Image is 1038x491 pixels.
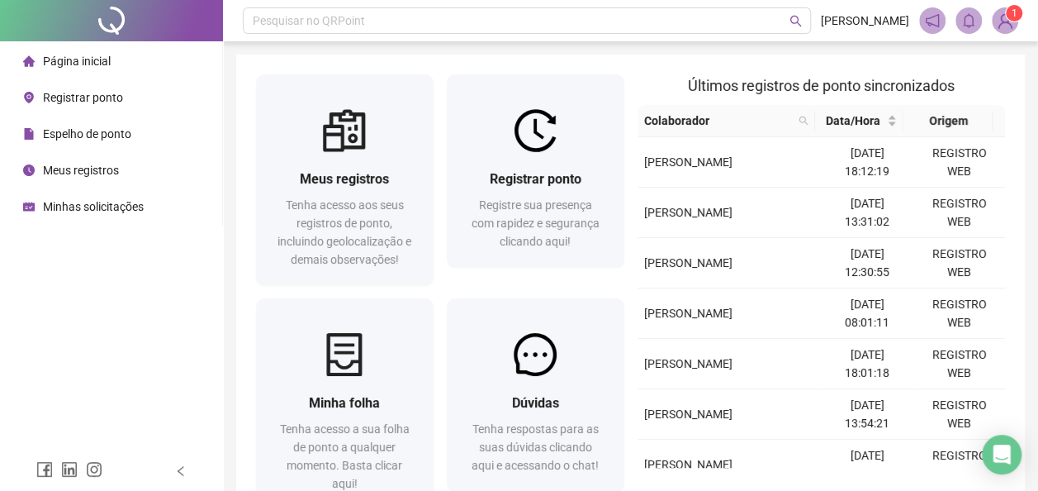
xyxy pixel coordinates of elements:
span: instagram [86,461,102,478]
span: file [23,128,35,140]
span: Minha folha [309,395,380,411]
td: [DATE] 18:01:18 [821,339,912,389]
span: [PERSON_NAME] [644,256,732,269]
td: [DATE] 13:54:21 [821,389,912,440]
td: REGISTRO WEB [913,339,1005,389]
span: bell [961,13,976,28]
span: environment [23,92,35,103]
a: DúvidasTenha respostas para as suas dúvidas clicando aqui e acessando o chat! [447,298,624,491]
span: Tenha respostas para as suas dúvidas clicando aqui e acessando o chat! [472,422,599,472]
td: [DATE] 18:12:19 [821,137,912,188]
span: Espelho de ponto [43,127,131,141]
span: notification [925,13,940,28]
span: left [175,465,187,477]
span: home [23,55,35,67]
span: [PERSON_NAME] [644,357,732,370]
span: Meus registros [300,171,389,187]
span: search [799,116,808,126]
span: [PERSON_NAME] [644,408,732,421]
span: search [795,108,812,133]
span: linkedin [61,461,78,478]
span: [PERSON_NAME] [644,206,732,219]
span: Meus registros [43,164,119,177]
span: Registrar ponto [490,171,581,187]
span: [PERSON_NAME] [644,155,732,169]
th: Data/Hora [815,105,904,137]
th: Origem [903,105,993,137]
td: REGISTRO WEB [913,188,1005,238]
span: Registrar ponto [43,91,123,104]
div: Open Intercom Messenger [982,435,1021,474]
span: Colaborador [644,112,792,130]
td: REGISTRO WEB [913,389,1005,440]
a: Registrar pontoRegistre sua presença com rapidez e segurança clicando aqui! [447,74,624,267]
span: [PERSON_NAME] [821,12,909,30]
td: REGISTRO WEB [913,288,1005,339]
span: Minhas solicitações [43,200,144,213]
td: REGISTRO WEB [913,238,1005,288]
span: Registre sua presença com rapidez e segurança clicando aqui! [472,198,600,248]
span: facebook [36,461,53,478]
td: [DATE] 12:30:55 [821,238,912,288]
span: Tenha acesso a sua folha de ponto a qualquer momento. Basta clicar aqui! [280,422,410,490]
span: Tenha acesso aos seus registros de ponto, incluindo geolocalização e demais observações! [277,198,411,266]
span: Página inicial [43,55,111,68]
span: Data/Hora [822,112,884,130]
img: 93202 [993,8,1017,33]
span: Dúvidas [512,395,559,411]
a: Meus registrosTenha acesso aos seus registros de ponto, incluindo geolocalização e demais observa... [256,74,434,285]
span: search [789,15,802,27]
td: REGISTRO WEB [913,440,1005,490]
td: [DATE] 13:31:02 [821,188,912,238]
sup: Atualize o seu contato no menu Meus Dados [1006,5,1022,21]
span: schedule [23,201,35,212]
span: [PERSON_NAME] [644,307,732,320]
span: [PERSON_NAME] [644,458,732,471]
span: clock-circle [23,164,35,176]
td: REGISTRO WEB [913,137,1005,188]
span: Últimos registros de ponto sincronizados [688,77,955,94]
td: [DATE] 12:55:53 [821,440,912,490]
td: [DATE] 08:01:11 [821,288,912,339]
span: 1 [1012,7,1017,19]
